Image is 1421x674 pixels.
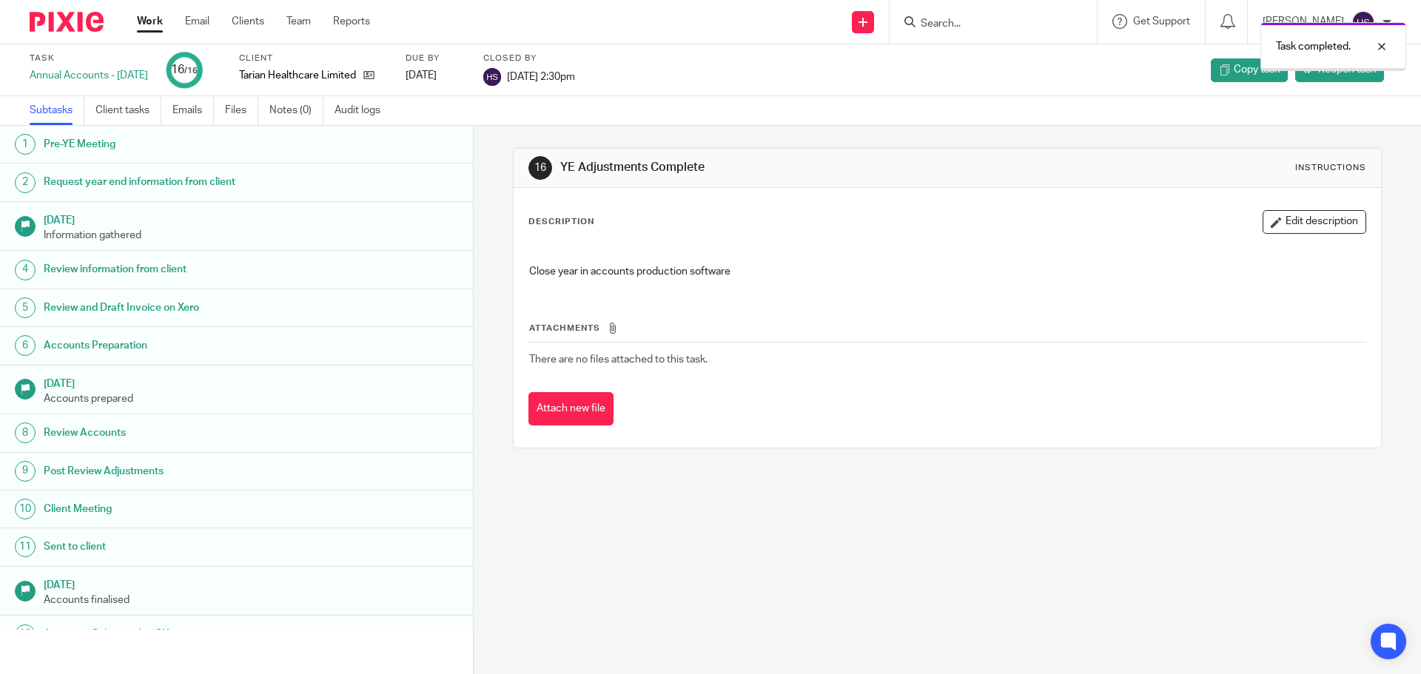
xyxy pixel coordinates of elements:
[184,67,198,75] small: /16
[483,53,575,64] label: Closed by
[15,499,36,519] div: 10
[15,624,36,645] div: 13
[15,172,36,193] div: 2
[30,96,84,125] a: Subtasks
[239,68,356,83] p: Tarian Healthcare Limited
[44,574,458,593] h1: [DATE]
[44,593,458,607] p: Accounts finalised
[1351,10,1375,34] img: svg%3E
[15,297,36,318] div: 5
[15,536,36,557] div: 11
[269,96,323,125] a: Notes (0)
[15,134,36,155] div: 1
[560,160,979,175] h1: YE Adjustments Complete
[507,71,575,81] span: [DATE] 2:30pm
[44,258,320,280] h1: Review information from client
[528,392,614,425] button: Attach new file
[335,96,392,125] a: Audit logs
[406,68,465,83] div: [DATE]
[528,156,552,180] div: 16
[44,391,458,406] p: Accounts prepared
[333,14,370,29] a: Reports
[171,61,198,78] div: 16
[30,68,148,83] div: Annual Accounts - [DATE]
[44,460,320,482] h1: Post Review Adjustments
[483,68,501,86] img: svg%3E
[529,354,708,365] span: There are no files attached to this task.
[15,335,36,356] div: 6
[1295,162,1366,174] div: Instructions
[529,264,1365,279] p: Close year in accounts production software
[15,461,36,482] div: 9
[232,14,264,29] a: Clients
[44,209,458,228] h1: [DATE]
[44,498,320,520] h1: Client Meeting
[44,171,320,193] h1: Request year end information from client
[44,623,320,645] h1: Accounts Submitted to CH
[30,12,104,32] img: Pixie
[15,260,36,280] div: 4
[15,422,36,443] div: 8
[406,53,465,64] label: Due by
[137,14,163,29] a: Work
[44,422,320,444] h1: Review Accounts
[95,96,161,125] a: Client tasks
[286,14,311,29] a: Team
[44,228,458,243] p: Information gathered
[528,216,594,228] p: Description
[44,373,458,391] h1: [DATE]
[44,133,320,155] h1: Pre-YE Meeting
[44,297,320,319] h1: Review and Draft Invoice on Xero
[185,14,209,29] a: Email
[239,53,387,64] label: Client
[30,53,148,64] label: Task
[44,536,320,558] h1: Sent to client
[1276,39,1351,54] p: Task completed.
[44,334,320,357] h1: Accounts Preparation
[172,96,214,125] a: Emails
[529,324,600,332] span: Attachments
[225,96,258,125] a: Files
[1263,210,1366,234] button: Edit description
